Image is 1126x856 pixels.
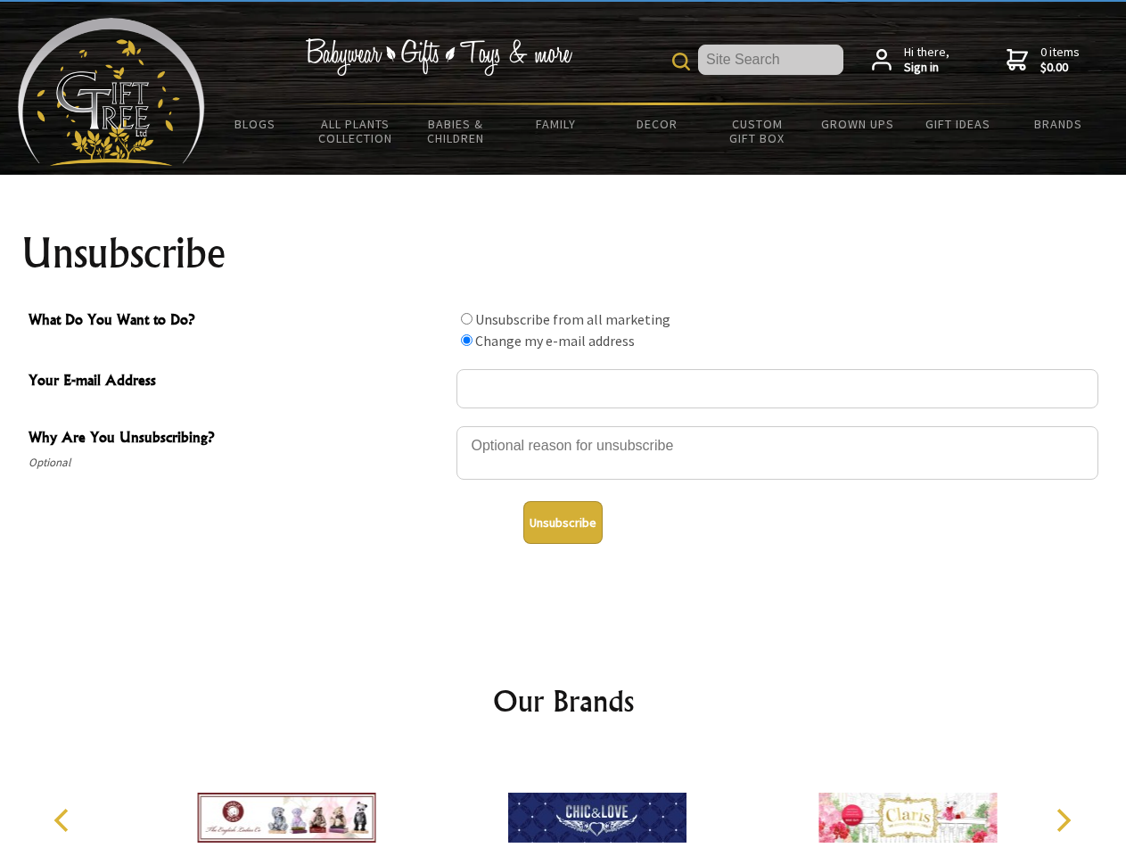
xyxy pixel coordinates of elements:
input: What Do You Want to Do? [461,334,473,346]
span: Why Are You Unsubscribing? [29,426,448,452]
span: 0 items [1040,44,1080,76]
span: What Do You Want to Do? [29,309,448,334]
a: All Plants Collection [306,105,407,157]
label: Unsubscribe from all marketing [475,310,670,328]
a: Hi there,Sign in [872,45,949,76]
img: Babywear - Gifts - Toys & more [305,38,572,76]
button: Next [1043,801,1082,840]
input: Your E-mail Address [456,369,1098,408]
button: Previous [45,801,84,840]
strong: $0.00 [1040,60,1080,76]
a: Decor [606,105,707,143]
textarea: Why Are You Unsubscribing? [456,426,1098,480]
strong: Sign in [904,60,949,76]
input: Site Search [698,45,843,75]
span: Your E-mail Address [29,369,448,395]
a: Grown Ups [807,105,908,143]
a: BLOGS [205,105,306,143]
a: Gift Ideas [908,105,1008,143]
span: Optional [29,452,448,473]
img: product search [672,53,690,70]
a: Family [506,105,607,143]
h1: Unsubscribe [21,232,1105,275]
h2: Our Brands [36,679,1091,722]
button: Unsubscribe [523,501,603,544]
a: Custom Gift Box [707,105,808,157]
span: Hi there, [904,45,949,76]
a: Brands [1008,105,1109,143]
a: 0 items$0.00 [1007,45,1080,76]
img: Babyware - Gifts - Toys and more... [18,18,205,166]
label: Change my e-mail address [475,332,635,350]
a: Babies & Children [406,105,506,157]
input: What Do You Want to Do? [461,313,473,325]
